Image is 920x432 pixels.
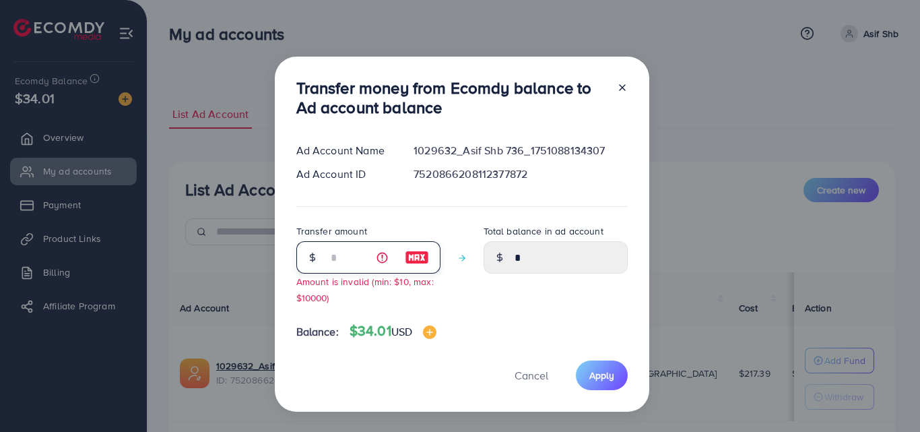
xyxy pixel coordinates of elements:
[296,324,339,340] span: Balance:
[296,275,434,303] small: Amount is invalid (min: $10, max: $10000)
[498,361,565,390] button: Cancel
[296,78,606,117] h3: Transfer money from Ecomdy balance to Ad account balance
[423,326,436,339] img: image
[391,324,412,339] span: USD
[405,249,429,266] img: image
[515,368,548,383] span: Cancel
[286,166,403,182] div: Ad Account ID
[286,143,403,158] div: Ad Account Name
[589,369,614,382] span: Apply
[296,224,367,238] label: Transfer amount
[403,143,638,158] div: 1029632_Asif Shb 736_1751088134307
[403,166,638,182] div: 7520866208112377872
[350,323,436,340] h4: $34.01
[863,371,910,422] iframe: Chat
[576,361,628,390] button: Apply
[484,224,603,238] label: Total balance in ad account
